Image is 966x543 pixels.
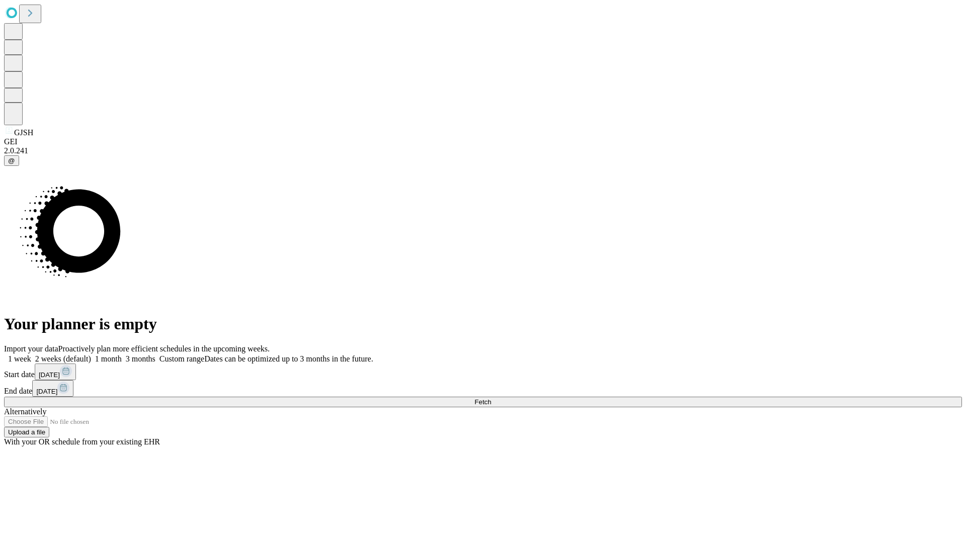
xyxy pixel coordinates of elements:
span: 3 months [126,354,155,363]
span: With your OR schedule from your existing EHR [4,437,160,446]
span: Import your data [4,344,58,353]
button: Fetch [4,397,962,407]
button: Upload a file [4,427,49,437]
span: [DATE] [36,388,57,395]
span: GJSH [14,128,33,137]
button: [DATE] [35,364,76,380]
span: Fetch [474,398,491,406]
div: Start date [4,364,962,380]
span: Proactively plan more efficient schedules in the upcoming weeks. [58,344,270,353]
h1: Your planner is empty [4,315,962,333]
span: @ [8,157,15,164]
span: Alternatively [4,407,46,416]
div: GEI [4,137,962,146]
span: Custom range [159,354,204,363]
span: 1 week [8,354,31,363]
button: @ [4,155,19,166]
span: 2 weeks (default) [35,354,91,363]
span: [DATE] [39,371,60,379]
span: 1 month [95,354,122,363]
div: End date [4,380,962,397]
button: [DATE] [32,380,73,397]
div: 2.0.241 [4,146,962,155]
span: Dates can be optimized up to 3 months in the future. [204,354,373,363]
